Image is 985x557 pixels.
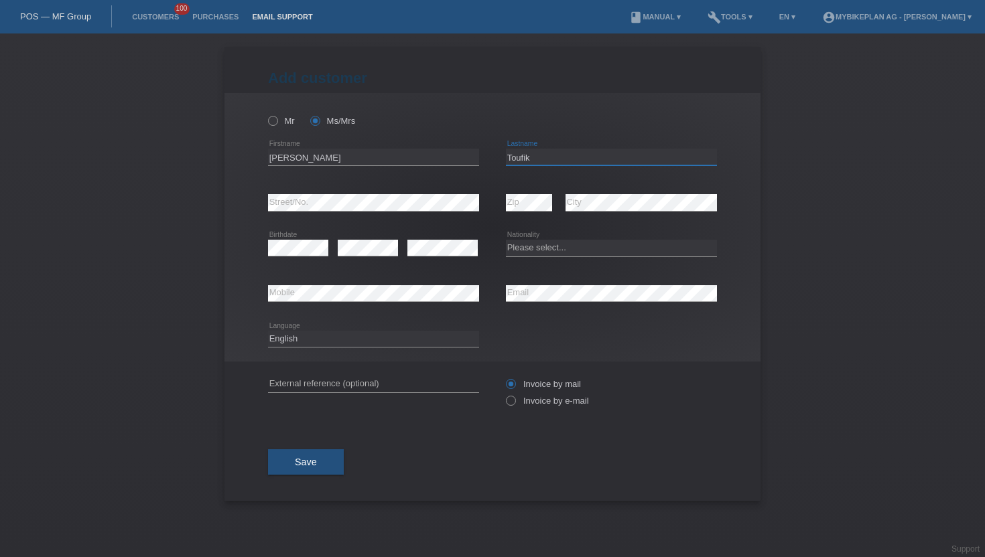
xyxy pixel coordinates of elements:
[310,116,355,126] label: Ms/Mrs
[815,13,978,21] a: account_circleMybikeplan AG - [PERSON_NAME] ▾
[622,13,687,21] a: bookManual ▾
[20,11,91,21] a: POS — MF Group
[186,13,245,21] a: Purchases
[822,11,836,24] i: account_circle
[295,457,317,467] span: Save
[506,396,515,412] input: Invoice by e-mail
[506,379,515,396] input: Invoice by mail
[268,70,717,86] h1: Add customer
[268,116,277,125] input: Mr
[174,3,190,15] span: 100
[506,396,589,406] label: Invoice by e-mail
[708,11,721,24] i: build
[125,13,186,21] a: Customers
[268,449,344,475] button: Save
[773,13,802,21] a: EN ▾
[268,116,295,126] label: Mr
[629,11,643,24] i: book
[701,13,759,21] a: buildTools ▾
[245,13,319,21] a: Email Support
[951,544,980,554] a: Support
[506,379,581,389] label: Invoice by mail
[310,116,319,125] input: Ms/Mrs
